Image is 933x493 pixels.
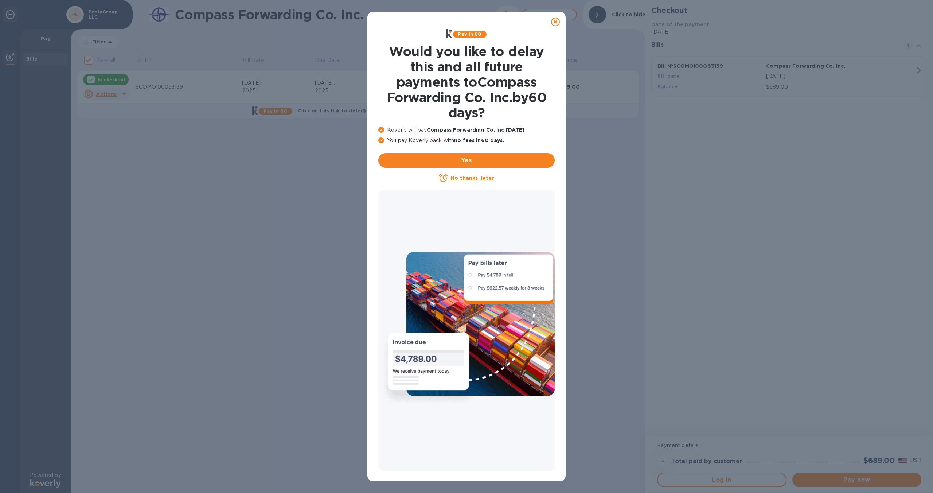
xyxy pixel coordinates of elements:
h1: Would you like to delay this and all future payments to Compass Forwarding Co. Inc. by 60 days ? [378,44,555,120]
b: Compass Forwarding Co. Inc. [DATE] [427,127,524,133]
p: You pay Koverly back with [378,137,555,144]
u: No thanks, later [450,175,494,181]
span: Yes [384,156,549,165]
b: Pay in 60 [458,31,481,37]
p: Koverly will pay [378,126,555,134]
b: no fees in 60 days . [454,137,504,143]
button: Yes [378,153,555,168]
